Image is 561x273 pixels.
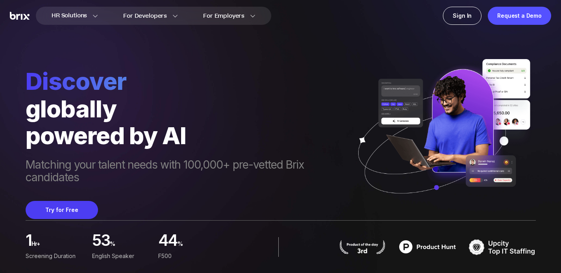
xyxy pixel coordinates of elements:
span: 53 [92,233,110,250]
button: Try for Free [26,201,98,219]
span: hr+ [31,238,85,254]
span: HR Solutions [52,9,87,22]
div: Screening duration [26,252,86,260]
div: globally [26,95,348,122]
span: Matching your talent needs with 100,000+ pre-vetted Brix candidates [26,158,348,185]
img: TOP IT STAFFING [469,237,536,257]
img: Brix Logo [10,12,30,20]
span: % [110,238,152,254]
img: product hunt badge [394,237,461,257]
span: Discover [26,67,348,95]
img: product hunt badge [339,240,386,254]
span: % [178,238,218,254]
div: powered by AI [26,122,348,149]
a: Sign In [443,7,481,25]
span: 1 [26,233,31,250]
div: English Speaker [92,252,152,260]
span: For Developers [123,12,167,20]
a: Request a Demo [488,7,551,25]
img: ai generate [348,59,536,210]
span: For Employers [203,12,244,20]
div: F500 [158,252,218,260]
span: 44 [158,233,178,250]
